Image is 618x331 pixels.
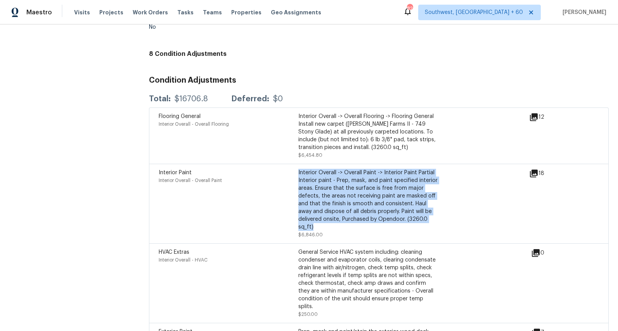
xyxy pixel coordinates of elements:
div: 828 [407,5,412,12]
span: $250.00 [298,312,318,317]
span: Visits [74,9,90,16]
h3: Condition Adjustments [149,76,609,84]
div: $16706.8 [175,95,208,103]
span: Maestro [26,9,52,16]
span: Projects [99,9,123,16]
span: Geo Assignments [271,9,321,16]
span: Interior Overall - Overall Paint [159,178,222,183]
div: 0 [531,248,569,258]
div: No [149,24,372,30]
span: Interior Overall - HVAC [159,258,208,262]
span: Southwest, [GEOGRAPHIC_DATA] + 60 [425,9,523,16]
span: Interior Overall - Overall Flooring [159,122,229,127]
span: Teams [203,9,222,16]
span: $6,846.00 [298,232,323,237]
span: $6,454.80 [298,153,322,158]
span: Interior Paint [159,170,192,175]
div: Total: [149,95,171,103]
div: $0 [273,95,283,103]
span: Flooring General [159,114,201,119]
div: Interior Overall -> Overall Paint -> Interior Paint Partial Interior paint - Prep, mask, and pain... [298,169,438,231]
div: 18 [529,169,569,178]
span: Tasks [177,10,194,15]
span: HVAC Extras [159,250,189,255]
span: Properties [231,9,261,16]
div: Interior Overall -> Overall Flooring -> Flooring General Install new carpet ([PERSON_NAME] Farms ... [298,113,438,151]
span: Work Orders [133,9,168,16]
div: General Service HVAC system including: cleaning condenser and evaporator coils, clearing condensa... [298,248,438,310]
div: 12 [529,113,569,122]
span: [PERSON_NAME] [559,9,606,16]
div: Deferred: [231,95,269,103]
h4: 8 Condition Adjustments [149,50,609,58]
